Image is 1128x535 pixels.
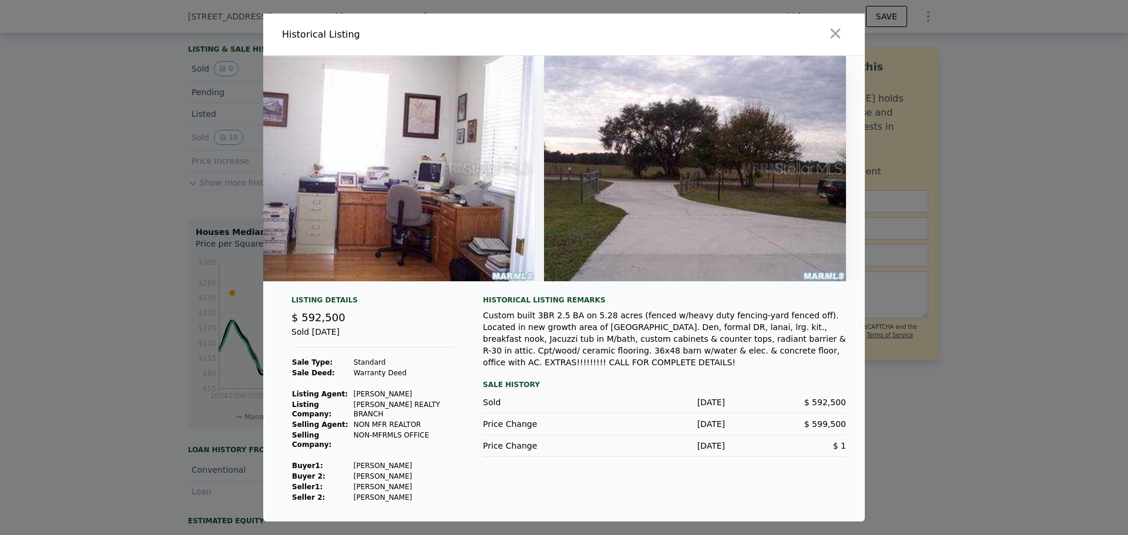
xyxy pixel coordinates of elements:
strong: Sale Type: [292,358,333,366]
div: Price Change [483,418,604,430]
div: [DATE] [604,396,725,408]
div: Historical Listing remarks [483,295,846,305]
div: Listing Details [291,295,455,309]
img: Property Img [544,56,846,281]
div: Price Change [483,440,604,452]
td: [PERSON_NAME] [353,389,455,399]
td: [PERSON_NAME] [353,492,455,503]
td: Warranty Deed [353,368,455,378]
div: [DATE] [604,418,725,430]
span: $ 599,500 [804,419,846,429]
div: Historical Listing [282,28,559,42]
div: [DATE] [604,440,725,452]
img: Property Img [233,56,535,281]
div: Custom built 3BR 2.5 BA on 5.28 acres (fenced w/heavy duty fencing-yard fenced off). Located in n... [483,309,846,368]
strong: Listing Company: [292,401,331,418]
div: Sold [483,396,604,408]
span: $ 1 [833,441,846,450]
strong: Buyer 2: [292,472,325,480]
div: Sold [DATE] [291,326,455,348]
strong: Selling Agent: [292,420,348,429]
strong: Sale Deed: [292,369,335,377]
td: [PERSON_NAME] [353,460,455,471]
td: NON-MFRMLS OFFICE [353,430,455,450]
span: $ 592,500 [804,398,846,407]
td: [PERSON_NAME] [353,471,455,482]
strong: Seller 2: [292,493,325,502]
td: [PERSON_NAME] REALTY BRANCH [353,399,455,419]
td: Standard [353,357,455,368]
td: NON MFR REALTOR [353,419,455,430]
div: Sale History [483,378,846,392]
span: $ 592,500 [291,311,345,324]
strong: Buyer 1 : [292,462,323,470]
strong: Listing Agent: [292,390,348,398]
strong: Selling Company: [292,431,331,449]
strong: Seller 1 : [292,483,323,491]
td: [PERSON_NAME] [353,482,455,492]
